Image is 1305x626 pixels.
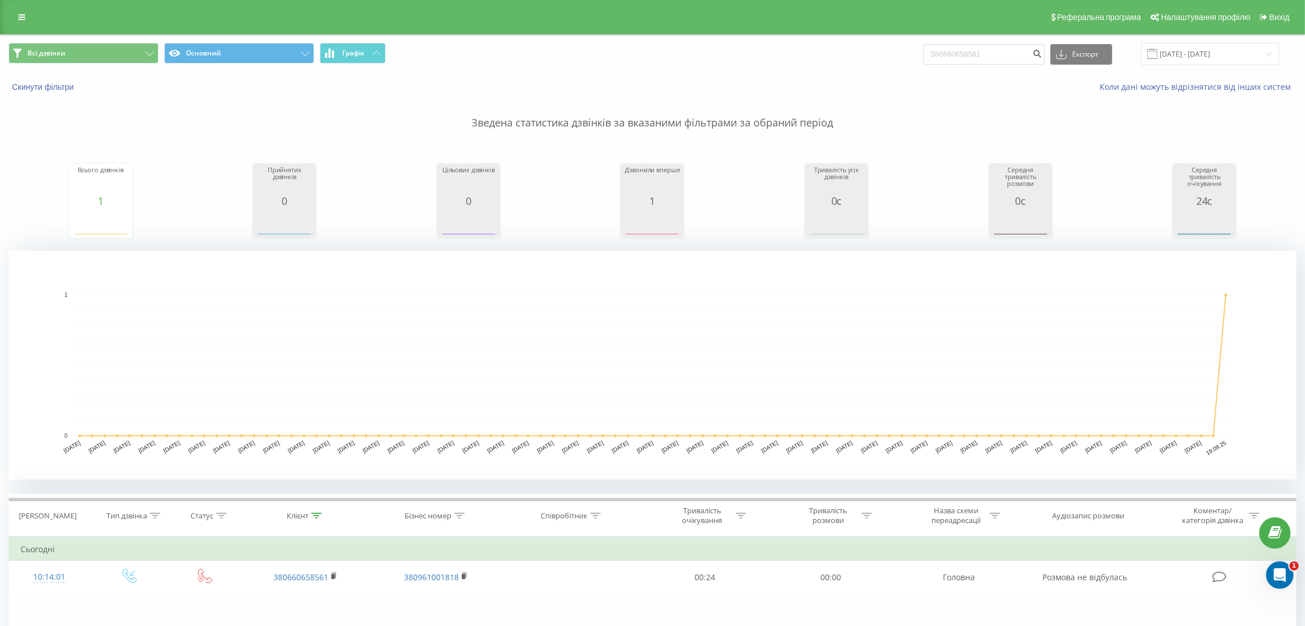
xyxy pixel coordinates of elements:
text: [DATE] [312,439,331,454]
text: [DATE] [486,439,505,454]
button: Всі дзвінки [9,43,158,64]
div: Назва схеми переадресації [926,506,987,525]
text: [DATE] [162,439,181,454]
button: Основний [164,43,314,64]
div: 1 [72,195,129,207]
svg: A chart. [256,207,313,241]
text: [DATE] [810,439,829,454]
text: [DATE] [1059,439,1078,454]
div: 0 [256,195,313,207]
text: [DATE] [685,439,704,454]
text: 0 [64,433,68,439]
button: Експорт [1050,44,1112,65]
div: [PERSON_NAME] [19,511,77,521]
span: Графік [342,49,364,57]
text: 1 [64,292,68,298]
text: [DATE] [411,439,430,454]
p: Зведена статистика дзвінків за вказаними фільтрами за обраний період [9,93,1296,130]
text: [DATE] [735,439,754,454]
text: [DATE] [785,439,804,454]
text: [DATE] [287,439,306,454]
div: Середня тривалість очікування [1176,167,1233,195]
text: [DATE] [212,439,231,454]
text: [DATE] [112,439,131,454]
text: [DATE] [1109,439,1128,454]
text: [DATE] [884,439,903,454]
text: [DATE] [835,439,854,454]
div: Тривалість усіх дзвінків [808,167,865,195]
text: [DATE] [661,439,680,454]
div: Клієнт [287,511,308,521]
div: 0 [440,195,497,207]
td: 00:24 [642,561,768,594]
div: Тип дзвінка [106,511,147,521]
div: 1 [624,195,681,207]
svg: A chart. [624,207,681,241]
svg: A chart. [72,207,129,241]
span: Розмова не відбулась [1042,572,1127,583]
div: Цільових дзвінків [440,167,497,195]
div: Прийнятих дзвінків [256,167,313,195]
text: [DATE] [461,439,480,454]
div: Середня тривалість розмови [992,167,1049,195]
text: [DATE] [1159,439,1177,454]
svg: A chart. [992,207,1049,241]
div: Всього дзвінків [72,167,129,195]
a: 380660658561 [273,572,328,583]
text: [DATE] [586,439,605,454]
text: [DATE] [910,439,929,454]
button: Графік [320,43,386,64]
text: [DATE] [336,439,355,454]
text: [DATE] [1184,439,1203,454]
td: 00:00 [768,561,894,594]
text: [DATE] [1009,439,1028,454]
text: [DATE] [511,439,530,454]
span: 1 [1290,561,1299,570]
text: [DATE] [237,439,256,454]
svg: A chart. [440,207,497,241]
div: Бізнес номер [404,511,451,521]
text: [DATE] [137,439,156,454]
text: 19.09.25 [1205,439,1228,456]
iframe: Intercom live chat [1266,561,1294,589]
div: Статус [191,511,213,521]
text: [DATE] [386,439,405,454]
svg: A chart. [1176,207,1233,241]
span: Реферальна програма [1057,13,1141,22]
text: [DATE] [959,439,978,454]
td: Головна [894,561,1024,594]
text: [DATE] [262,439,281,454]
text: [DATE] [362,439,380,454]
div: 0с [992,195,1049,207]
span: Всі дзвінки [27,49,65,58]
text: [DATE] [860,439,879,454]
div: 24с [1176,195,1233,207]
text: [DATE] [187,439,206,454]
span: Налаштування профілю [1161,13,1250,22]
text: [DATE] [760,439,779,454]
svg: A chart. [808,207,865,241]
div: Тривалість очікування [672,506,733,525]
div: Співробітник [541,511,588,521]
div: Коментар/категорія дзвінка [1179,506,1246,525]
text: [DATE] [636,439,655,454]
text: [DATE] [1084,439,1103,454]
text: [DATE] [711,439,729,454]
div: Дзвонили вперше [624,167,681,195]
svg: A chart. [9,251,1296,480]
a: Коли дані можуть відрізнятися вiд інших систем [1100,81,1296,92]
div: 10:14:01 [21,566,78,588]
div: Аудіозапис розмови [1053,511,1125,521]
button: Скинути фільтри [9,82,80,92]
div: Тривалість розмови [798,506,859,525]
text: [DATE] [536,439,555,454]
text: [DATE] [88,439,106,454]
